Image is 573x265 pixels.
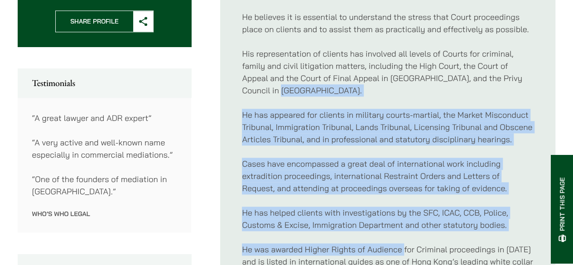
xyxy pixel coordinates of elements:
p: He believes it is essential to understand the stress that Court proceedings place on clients and ... [242,11,534,35]
p: Who’s Who Legal [32,210,177,218]
p: “A very active and well-known name especially in commercial mediations.” [32,136,177,161]
h2: Testimonials [32,77,177,88]
p: He has helped clients with investigations by the SFC, ICAC, CCB, Police, Customs & Excise, Immigr... [242,207,534,231]
p: He has appeared for clients in military courts-martial, the Market Misconduct Tribunal, Immigrati... [242,109,534,145]
span: Share Profile [56,11,133,32]
p: “A great lawyer and ADR expert” [32,112,177,124]
p: Cases have encompassed a great deal of international work including extradition proceedings, inte... [242,158,534,194]
p: “One of the founders of mediation in [GEOGRAPHIC_DATA].” [32,173,177,198]
p: His representation of clients has involved all levels of Courts for criminal, family and civil li... [242,48,534,96]
button: Share Profile [55,10,154,32]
